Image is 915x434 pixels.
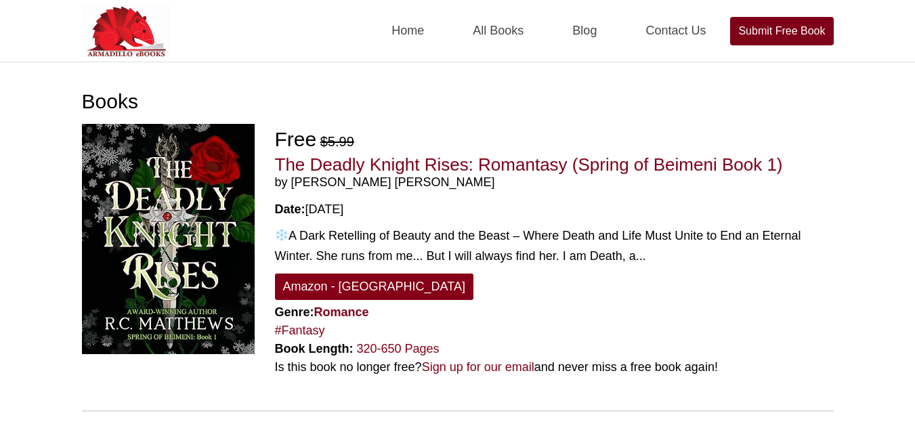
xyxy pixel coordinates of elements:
a: 320-650 Pages [357,342,440,355]
span: by [PERSON_NAME] [PERSON_NAME] [275,175,834,190]
a: Submit Free Book [730,17,833,45]
a: #Fantasy [275,324,325,337]
h1: Books [82,89,834,114]
del: $5.99 [320,134,354,149]
div: A Dark Retelling of Beauty and the Beast – Where Death and Life Must Unite to End an Eternal Wint... [275,225,834,267]
a: Amazon - [GEOGRAPHIC_DATA] [275,274,473,300]
a: Romance [314,305,369,319]
strong: Genre: [275,305,369,319]
span: Free [275,128,317,150]
img: ❄️ [276,229,288,241]
strong: Date: [275,202,305,216]
img: Armadilloebooks [82,4,170,58]
a: The Deadly Knight Rises: Romantasy (Spring of Beimeni Book 1) [275,154,783,175]
div: Is this book no longer free? and never miss a free book again! [275,358,834,376]
div: [DATE] [275,200,834,219]
a: Sign up for our email [422,360,534,374]
img: The Deadly Knight Rises: Romantasy (Spring of Beimeni Book 1) [82,124,255,354]
strong: Book Length: [275,342,354,355]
